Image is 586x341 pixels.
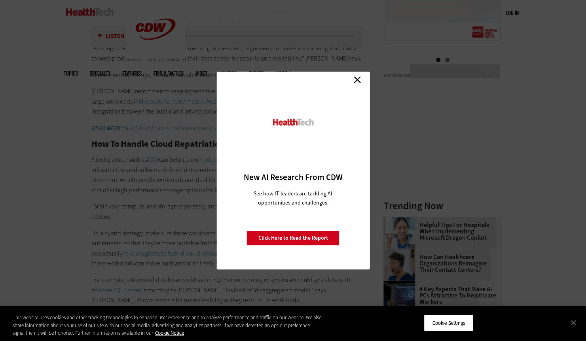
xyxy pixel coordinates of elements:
[13,314,322,337] div: This website uses cookies and other tracking technologies to enhance user experience and to analy...
[424,314,473,331] button: Cookie Settings
[351,74,363,85] a: Close
[565,314,582,331] button: Close
[244,189,342,207] p: See how IT leaders are tackling AI opportunities and challenges.
[230,172,356,183] h3: New AI Research From CDW
[271,118,315,126] img: HealthTech_0.png
[247,231,339,246] a: Click Here to Read the Report
[155,330,184,336] a: More information about your privacy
